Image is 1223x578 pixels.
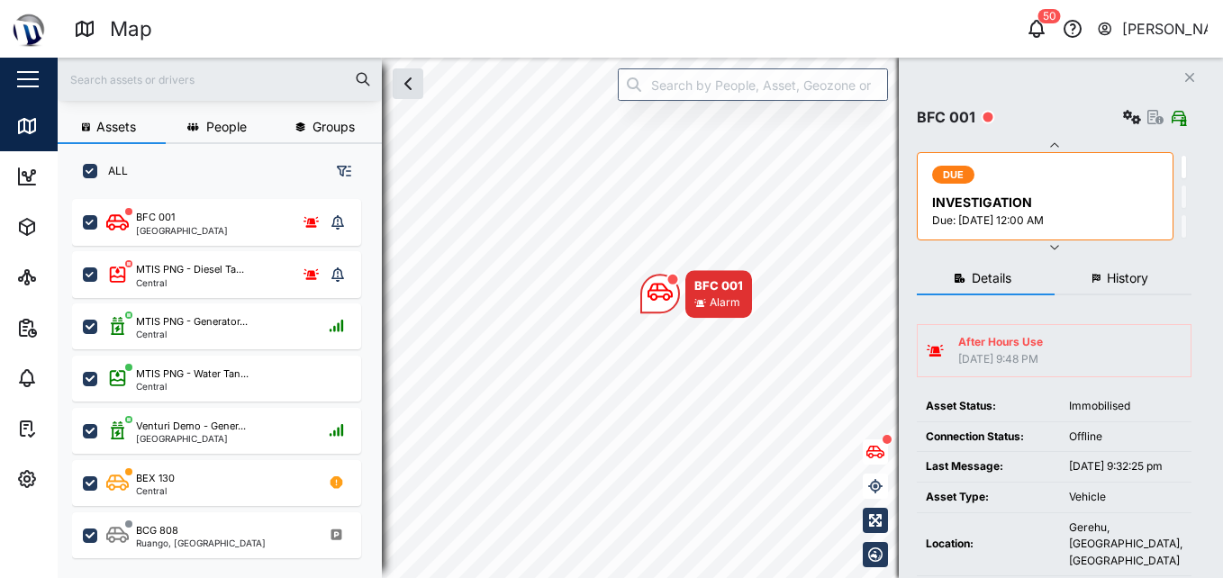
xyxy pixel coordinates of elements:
div: Map [110,14,152,45]
div: Sites [47,267,90,287]
div: Venturi Demo - Gener... [136,419,246,434]
div: Alarms [47,368,103,388]
div: Offline [1069,429,1182,446]
div: [GEOGRAPHIC_DATA] [136,434,246,443]
div: BCG 808 [136,523,178,538]
input: Search by People, Asset, Geozone or Place [618,68,888,101]
div: Assets [47,217,103,237]
span: People [206,121,247,133]
div: Reports [47,318,108,338]
div: Ruango, [GEOGRAPHIC_DATA] [136,538,266,547]
div: MTIS PNG - Water Tan... [136,366,249,382]
img: Main Logo [9,9,49,49]
div: Map [47,116,87,136]
div: INVESTIGATION [932,193,1162,212]
div: Asset Type: [926,489,1051,506]
div: Tasks [47,419,96,438]
div: Central [136,330,248,339]
div: Alarm [710,294,740,312]
div: Immobilised [1069,398,1182,415]
canvas: Map [58,58,1223,578]
div: [GEOGRAPHIC_DATA] [136,226,228,235]
div: [DATE] 9:32:25 pm [1069,458,1182,475]
div: Settings [47,469,111,489]
div: Map marker [640,270,752,318]
span: DUE [943,167,965,183]
div: Dashboard [47,167,128,186]
div: BFC 001 [694,276,743,294]
span: Groups [313,121,355,133]
label: ALL [97,164,128,178]
div: BFC 001 [136,210,175,225]
button: [PERSON_NAME] [1096,16,1209,41]
span: Assets [96,121,136,133]
div: grid [72,193,381,564]
input: Search assets or drivers [68,66,371,93]
div: 50 [1038,9,1061,23]
div: Vehicle [1069,489,1182,506]
div: Due: [DATE] 12:00 AM [932,212,1162,230]
div: Last Message: [926,458,1051,475]
div: Central [136,486,175,495]
div: Gerehu, [GEOGRAPHIC_DATA], [GEOGRAPHIC_DATA] [1069,519,1182,570]
div: [DATE] 9:48 PM [958,351,1043,368]
div: BEX 130 [136,471,175,486]
div: Central [136,382,249,391]
div: BFC 001 [917,106,975,129]
div: Location: [926,536,1051,553]
div: After Hours Use [958,334,1043,351]
div: MTIS PNG - Diesel Ta... [136,262,244,277]
div: Asset Status: [926,398,1051,415]
span: Details [972,272,1011,284]
div: MTIS PNG - Generator... [136,314,248,330]
div: [PERSON_NAME] [1122,18,1209,41]
span: History [1107,272,1148,284]
div: Connection Status: [926,429,1051,446]
div: Central [136,278,244,287]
